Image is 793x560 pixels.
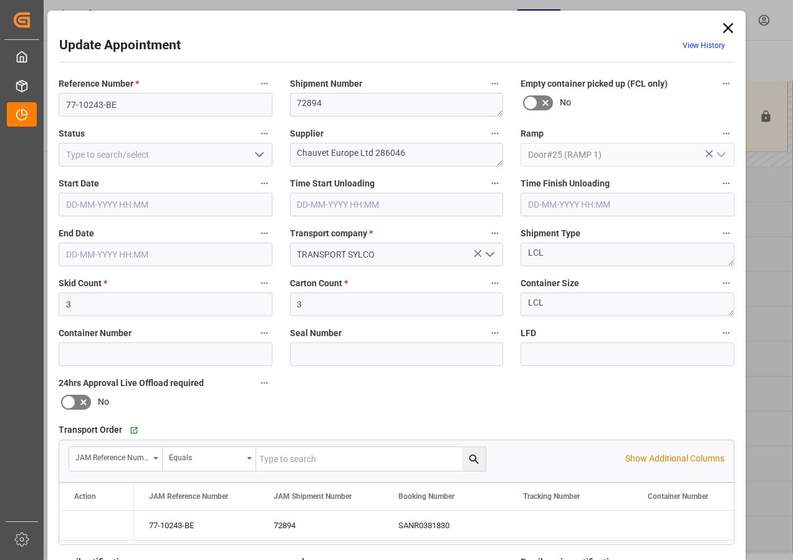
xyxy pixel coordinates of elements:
[69,447,163,471] button: open menu
[59,127,85,140] span: Status
[521,292,734,316] textarea: LCL
[290,127,324,140] span: Supplier
[149,492,228,501] span: JAM Reference Number
[523,492,580,501] span: Tracking Number
[59,227,94,240] span: End Date
[59,277,107,290] span: Skid Count
[256,275,272,291] button: Skid Count *
[521,77,668,90] span: Empty container picked up (FCL only)
[290,177,375,190] span: Time Start Unloading
[163,447,256,471] button: open menu
[290,327,342,340] span: Seal Number
[718,225,734,241] button: Shipment Type
[648,492,708,501] span: Container Number
[59,77,139,90] span: Reference Number
[487,325,503,341] button: Seal Number
[521,127,544,140] span: Ramp
[290,93,504,117] textarea: 72894
[290,143,504,167] textarea: Chauvet Europe Ltd 286046
[521,227,580,240] span: Shipment Type
[59,177,99,190] span: Start Date
[718,75,734,92] button: Empty container picked up (FCL only)
[487,225,503,241] button: Transport company *
[398,492,454,501] span: Booking Number
[480,245,499,264] button: open menu
[259,511,383,540] div: 72894
[521,277,579,290] span: Container Size
[59,327,132,340] span: Container Number
[134,511,259,540] div: 77-10243-BE
[487,175,503,191] button: Time Start Unloading
[75,449,149,463] div: JAM Reference Number
[256,325,272,341] button: Container Number
[290,227,373,240] span: Transport company
[256,225,272,241] button: End Date
[169,449,243,463] div: Equals
[383,511,508,540] div: SANR0381830
[290,77,362,90] span: Shipment Number
[625,452,724,465] p: Show Additional Columns
[718,125,734,142] button: Ramp
[683,41,725,50] a: View History
[560,96,571,109] span: No
[256,125,272,142] button: Status
[521,143,734,167] input: Type to search/select
[59,511,134,541] div: Press SPACE to select this row.
[487,125,503,142] button: Supplier
[59,143,272,167] input: Type to search/select
[249,145,267,165] button: open menu
[59,36,181,56] h2: Update Appointment
[256,447,486,471] input: Type to search
[521,243,734,266] textarea: LCL
[718,175,734,191] button: Time Finish Unloading
[98,395,109,408] span: No
[718,325,734,341] button: LFD
[521,177,610,190] span: Time Finish Unloading
[487,275,503,291] button: Carton Count *
[487,75,503,92] button: Shipment Number
[521,193,734,216] input: DD-MM-YYYY HH:MM
[59,243,272,266] input: DD-MM-YYYY HH:MM
[462,447,486,471] button: search button
[274,492,352,501] span: JAM Shipment Number
[59,193,272,216] input: DD-MM-YYYY HH:MM
[256,375,272,391] button: 24hrs Approval Live Offload required
[59,423,122,437] span: Transport Order
[290,277,348,290] span: Carton Count
[256,175,272,191] button: Start Date
[290,193,504,216] input: DD-MM-YYYY HH:MM
[521,327,536,340] span: LFD
[718,275,734,291] button: Container Size
[256,75,272,92] button: Reference Number *
[711,145,729,165] button: open menu
[59,377,204,390] span: 24hrs Approval Live Offload required
[74,492,96,501] div: Action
